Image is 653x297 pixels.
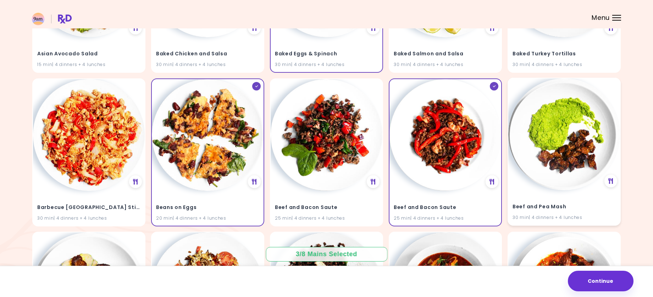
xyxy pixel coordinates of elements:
[37,61,140,67] div: 15 min | 4 dinners + 4 lunches
[156,48,259,60] h4: Baked Chicken and Salsa
[513,214,616,220] div: 30 min | 4 dinners + 4 lunches
[513,61,616,67] div: 30 min | 4 dinners + 4 lunches
[513,201,616,212] h4: Beef and Pea Mash
[394,202,497,213] h4: Beef and Bacon Saute
[486,22,498,34] div: See Meal Plan
[604,175,617,187] div: See Meal Plan
[486,175,498,188] div: See Meal Plan
[275,202,378,213] h4: Beef and Bacon Saute
[156,61,259,67] div: 30 min | 4 dinners + 4 lunches
[394,61,497,67] div: 30 min | 4 dinners + 4 lunches
[568,271,633,291] button: Continue
[37,202,140,213] h4: Barbecue Turkey Stir Fry
[32,13,72,25] img: RxDiet
[129,175,142,188] div: See Meal Plan
[367,22,380,34] div: See Meal Plan
[248,22,261,34] div: See Meal Plan
[37,48,140,60] h4: Asian Avocado Salad
[156,214,259,221] div: 20 min | 4 dinners + 4 lunches
[367,175,380,188] div: See Meal Plan
[275,48,378,60] h4: Baked Eggs & Spinach
[513,48,616,60] h4: Baked Turkey Tortillas
[604,22,617,34] div: See Meal Plan
[248,175,261,188] div: See Meal Plan
[275,214,378,221] div: 25 min | 4 dinners + 4 lunches
[592,15,610,21] span: Menu
[275,61,378,67] div: 30 min | 4 dinners + 4 lunches
[37,214,140,221] div: 30 min | 4 dinners + 4 lunches
[291,250,363,259] div: 3 / 8 Mains Selected
[129,22,142,34] div: See Meal Plan
[394,48,497,60] h4: Baked Salmon and Salsa
[156,202,259,213] h4: Beans on Eggs
[394,214,497,221] div: 25 min | 4 dinners + 4 lunches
